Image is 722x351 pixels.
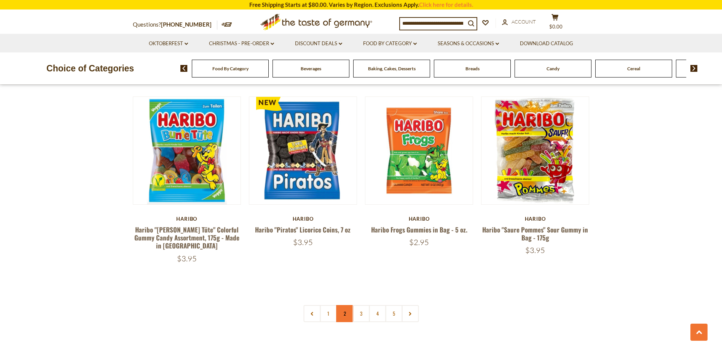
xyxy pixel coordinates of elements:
[249,216,357,222] div: Haribo
[295,40,342,48] a: Discount Deals
[481,216,590,222] div: Haribo
[627,66,640,71] a: Cereal
[209,40,274,48] a: Christmas - PRE-ORDER
[481,97,589,204] img: Haribo
[352,305,370,322] a: 3
[502,18,536,26] a: Account
[363,40,417,48] a: Food By Category
[249,97,357,204] img: Haribo
[133,97,241,204] img: Haribo
[180,65,188,72] img: previous arrow
[419,1,473,8] a: Click here for details.
[438,40,499,48] a: Seasons & Occasions
[293,237,313,247] span: $3.95
[465,66,480,71] a: Breads
[133,20,217,30] p: Questions?
[149,40,188,48] a: Oktoberfest
[371,225,467,234] a: Haribo Frogs Gummies in Bag - 5 oz.
[512,19,536,25] span: Account
[525,245,545,255] span: $3.95
[134,225,239,251] a: Haribo "[PERSON_NAME] Tüte" Colorful Gummy Candy Assortment, 175g - Made in [GEOGRAPHIC_DATA]
[212,66,249,71] a: Food By Category
[133,216,241,222] div: Haribo
[255,225,351,234] a: Haribo "Piratos" Licorice Coins, 7 oz
[520,40,573,48] a: Download Catalog
[544,14,567,33] button: $0.00
[301,66,321,71] a: Beverages
[482,225,588,242] a: Haribo "Saure Pommes" Sour Gummy in Bag - 175g
[177,254,197,263] span: $3.95
[409,237,429,247] span: $2.95
[365,216,473,222] div: Haribo
[385,305,402,322] a: 5
[336,305,353,322] a: 2
[369,305,386,322] a: 4
[547,66,559,71] a: Candy
[549,24,563,30] span: $0.00
[365,97,473,204] img: Haribo
[320,305,337,322] a: 1
[368,66,416,71] a: Baking, Cakes, Desserts
[690,65,698,72] img: next arrow
[161,21,212,28] a: [PHONE_NUMBER]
